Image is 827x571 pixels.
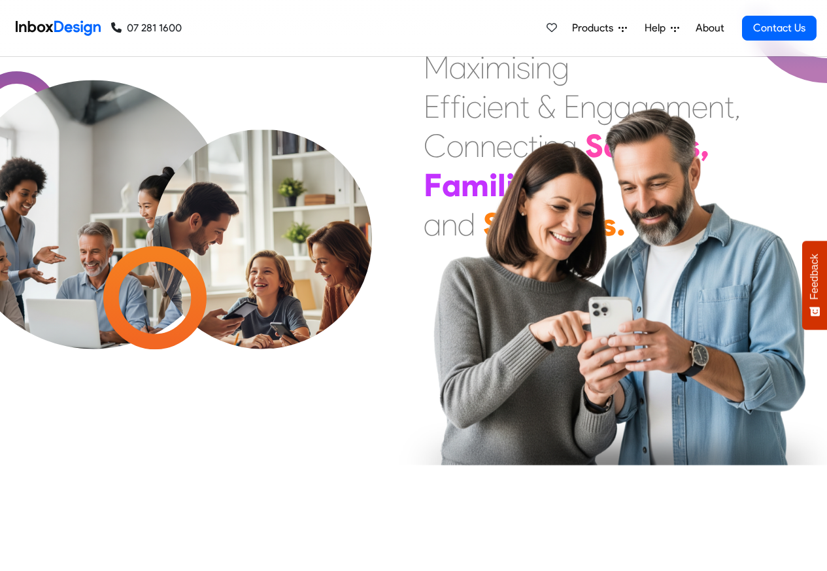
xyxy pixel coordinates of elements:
[126,130,399,404] img: parents_with_child.png
[111,20,182,36] a: 07 281 1600
[520,87,530,126] div: t
[632,87,649,126] div: g
[503,87,520,126] div: n
[649,87,666,126] div: e
[742,16,817,41] a: Contact Us
[516,48,530,87] div: s
[802,241,827,330] button: Feedback - Show survey
[450,87,461,126] div: f
[535,48,552,87] div: n
[734,87,741,126] div: ,
[440,87,450,126] div: f
[487,87,503,126] div: e
[645,20,671,36] span: Help
[724,87,734,126] div: t
[567,15,632,41] a: Products
[530,48,535,87] div: i
[424,48,449,87] div: M
[564,87,580,126] div: E
[572,20,618,36] span: Products
[537,87,556,126] div: &
[596,87,614,126] div: g
[552,48,569,87] div: g
[467,48,480,87] div: x
[480,48,485,87] div: i
[692,87,708,126] div: e
[692,15,728,41] a: About
[449,48,467,87] div: a
[466,87,482,126] div: c
[708,87,724,126] div: n
[580,87,596,126] div: n
[424,87,440,126] div: E
[614,87,632,126] div: a
[511,48,516,87] div: i
[485,48,511,87] div: m
[639,15,684,41] a: Help
[809,254,820,300] span: Feedback
[461,87,466,126] div: i
[666,87,692,126] div: m
[482,87,487,126] div: i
